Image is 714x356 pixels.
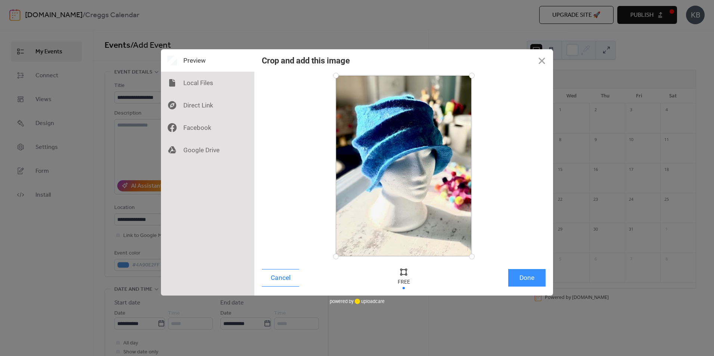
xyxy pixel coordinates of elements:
[161,94,254,116] div: Direct Link
[531,49,553,72] button: Close
[161,49,254,72] div: Preview
[262,269,299,287] button: Cancel
[161,116,254,139] div: Facebook
[508,269,546,287] button: Done
[161,139,254,161] div: Google Drive
[330,296,385,307] div: powered by
[262,56,350,65] div: Crop and add this image
[161,72,254,94] div: Local Files
[354,299,385,304] a: uploadcare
